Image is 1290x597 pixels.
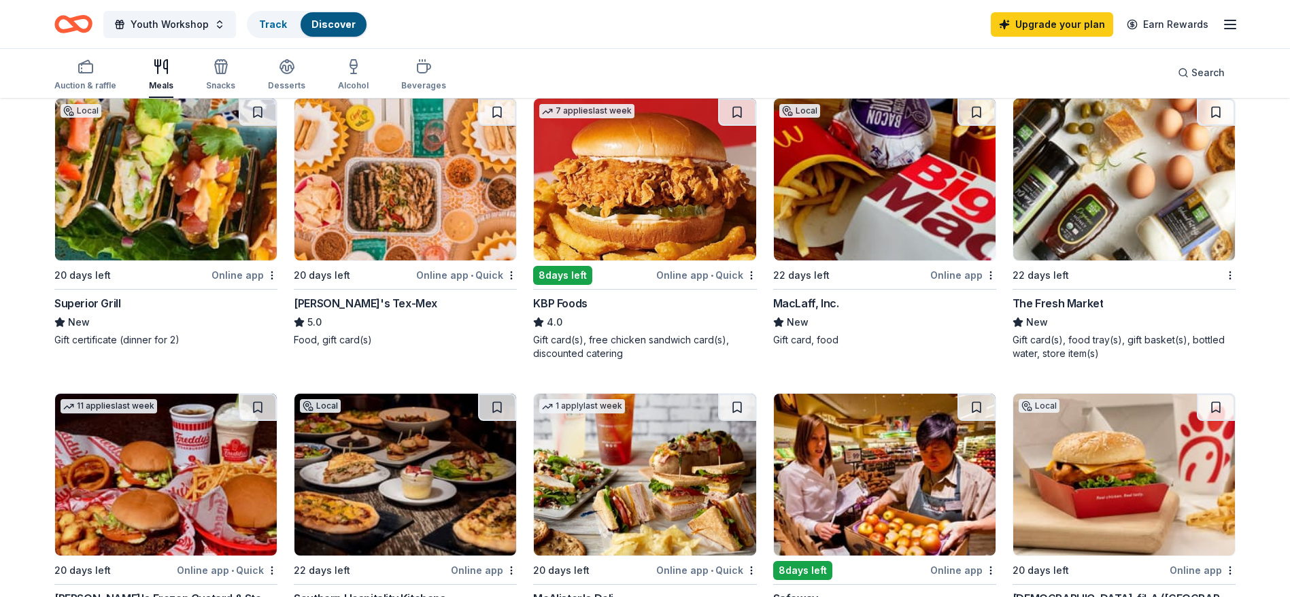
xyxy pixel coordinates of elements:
div: 8 days left [773,561,832,580]
div: Snacks [206,80,235,91]
div: MacLaff, Inc. [773,295,839,311]
div: 1 apply last week [539,399,625,413]
button: Search [1167,59,1236,86]
div: KBP Foods [533,295,587,311]
div: The Fresh Market [1013,295,1104,311]
div: Online app [451,562,517,579]
div: Online app [930,267,996,284]
div: 22 days left [294,562,350,579]
img: Image for Superior Grill [55,99,277,260]
div: Alcohol [338,80,369,91]
div: 22 days left [773,267,830,284]
div: Meals [149,80,173,91]
div: Food, gift card(s) [294,333,517,347]
div: Online app Quick [656,267,757,284]
div: 20 days left [294,267,350,284]
span: Search [1191,65,1225,81]
div: Beverages [401,80,446,91]
div: Auction & raffle [54,80,116,91]
div: Desserts [268,80,305,91]
span: New [1026,314,1048,330]
div: 7 applies last week [539,104,634,118]
span: 5.0 [307,314,322,330]
div: Gift card, food [773,333,996,347]
a: Image for Superior GrillLocal20 days leftOnline appSuperior GrillNewGift certificate (dinner for 2) [54,98,277,347]
div: Online app Quick [416,267,517,284]
div: 11 applies last week [61,399,157,413]
a: Track [259,18,287,30]
button: Auction & raffle [54,53,116,98]
div: Gift card(s), free chicken sandwich card(s), discounted catering [533,333,756,360]
span: Youth Workshop [131,16,209,33]
div: 20 days left [54,562,111,579]
button: Meals [149,53,173,98]
span: • [231,565,234,576]
div: 22 days left [1013,267,1069,284]
a: Discover [311,18,356,30]
div: Gift certificate (dinner for 2) [54,333,277,347]
img: Image for Chick-fil-A (Lafayette) [1013,394,1235,556]
img: Image for MacLaff, Inc. [774,99,996,260]
div: Local [1019,399,1059,413]
div: Online app [211,267,277,284]
div: Gift card(s), food tray(s), gift basket(s), bottled water, store item(s) [1013,333,1236,360]
img: Image for KBP Foods [534,99,756,260]
div: Online app Quick [656,562,757,579]
img: Image for McAlister's Deli [534,394,756,556]
div: 8 days left [533,266,592,285]
div: Online app [1170,562,1236,579]
div: Local [779,104,820,118]
a: Image for KBP Foods7 applieslast week8days leftOnline app•QuickKBP Foods4.0Gift card(s), free chi... [533,98,756,360]
button: Alcohol [338,53,369,98]
a: Earn Rewards [1119,12,1217,37]
div: Online app Quick [177,562,277,579]
button: Snacks [206,53,235,98]
a: Image for MacLaff, Inc.Local22 days leftOnline appMacLaff, Inc.NewGift card, food [773,98,996,347]
button: Desserts [268,53,305,98]
span: 4.0 [547,314,562,330]
div: 20 days left [54,267,111,284]
img: Image for Freddy's Frozen Custard & Steakburgers [55,394,277,556]
img: Image for Southern Hospitality Kitchens [294,394,516,556]
span: • [711,565,713,576]
div: Online app [930,562,996,579]
a: Upgrade your plan [991,12,1113,37]
a: Image for Chuy's Tex-Mex20 days leftOnline app•Quick[PERSON_NAME]'s Tex-Mex5.0Food, gift card(s) [294,98,517,347]
button: Youth Workshop [103,11,236,38]
span: New [68,314,90,330]
div: Local [61,104,101,118]
button: TrackDiscover [247,11,368,38]
span: • [711,270,713,281]
a: Home [54,8,92,40]
div: Superior Grill [54,295,120,311]
div: [PERSON_NAME]'s Tex-Mex [294,295,437,311]
img: Image for Chuy's Tex-Mex [294,99,516,260]
div: 20 days left [533,562,590,579]
span: New [787,314,809,330]
div: Local [300,399,341,413]
a: Image for The Fresh Market22 days leftThe Fresh MarketNewGift card(s), food tray(s), gift basket(... [1013,98,1236,360]
button: Beverages [401,53,446,98]
div: 20 days left [1013,562,1069,579]
img: Image for Safeway [774,394,996,556]
span: • [471,270,473,281]
img: Image for The Fresh Market [1013,99,1235,260]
